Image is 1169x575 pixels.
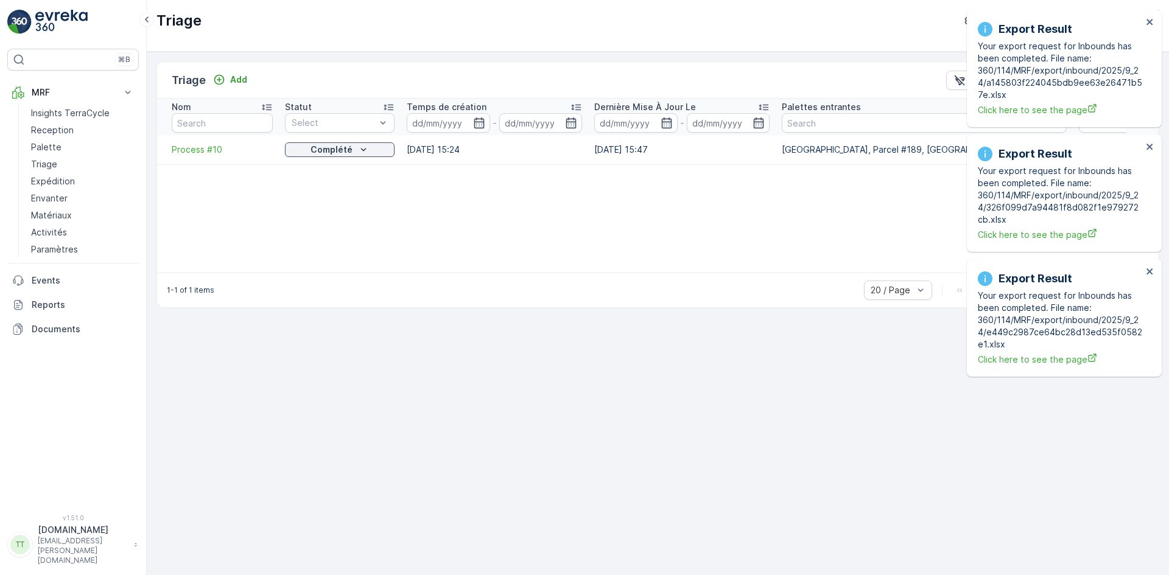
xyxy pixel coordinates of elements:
[7,514,139,521] span: v 1.51.0
[10,535,30,554] div: TT
[31,141,61,153] p: Palette
[401,135,588,164] td: [DATE] 15:24
[35,10,88,34] img: logo_light-DOdMpM7g.png
[26,190,139,207] a: Envanter
[31,209,72,221] p: Matériaux
[26,156,139,173] a: Triage
[32,86,114,99] p: MRF
[782,144,1067,156] p: [GEOGRAPHIC_DATA], Parcel #189, [GEOGRAPHIC_DATA], Parcel #202
[1146,267,1154,278] button: close
[680,116,684,130] p: -
[172,101,191,113] p: Nom
[31,124,74,136] p: Reception
[978,165,1142,226] p: Your export request for Inbounds has been completed. File name: 360/114/MRF/export/inbound/2025/9...
[594,101,696,113] p: Dernière Mise À Jour Le
[978,290,1142,350] p: Your export request for Inbounds has been completed. File name: 360/114/MRF/export/inbound/2025/9...
[167,285,214,295] p: 1-1 of 1 items
[978,228,1142,241] a: Click here to see the page
[31,107,110,119] p: Insights TerraCycle
[594,113,678,133] input: dd/mm/yyyy
[7,268,139,293] a: Events
[407,101,486,113] p: Temps de création
[7,293,139,317] a: Reports
[26,139,139,156] a: Palette
[32,274,134,287] p: Events
[31,175,75,187] p: Expédition
[156,11,202,30] p: Triage
[32,299,134,311] p: Reports
[230,74,247,86] p: Add
[7,10,32,34] img: logo
[999,270,1072,287] p: Export Result
[499,113,583,133] input: dd/mm/yyyy
[26,105,139,122] a: Insights TerraCycle
[38,536,128,565] p: [EMAIL_ADDRESS][PERSON_NAME][DOMAIN_NAME]
[285,101,312,113] p: Statut
[172,144,273,156] a: Process #10
[118,55,130,64] p: ⌘B
[26,122,139,139] a: Reception
[493,116,497,130] p: -
[31,158,57,170] p: Triage
[31,226,67,239] p: Activités
[208,72,252,87] button: Add
[285,142,395,157] button: Complété
[26,207,139,224] a: Matériaux
[999,21,1072,38] p: Export Result
[172,113,273,133] input: Search
[26,241,139,258] a: Paramètres
[782,101,861,113] p: Palettes entrantes
[999,145,1072,162] p: Export Result
[407,113,490,133] input: dd/mm/yyyy
[7,80,139,105] button: MRF
[7,317,139,341] a: Documents
[26,173,139,190] a: Expédition
[311,144,353,156] p: Complété
[31,192,68,204] p: Envanter
[782,113,1067,133] input: Search
[172,72,206,89] p: Triage
[978,103,1142,116] a: Click here to see the page
[32,323,134,335] p: Documents
[1146,142,1154,153] button: close
[978,40,1142,101] p: Your export request for Inbounds has been completed. File name: 360/114/MRF/export/inbound/2025/9...
[687,113,770,133] input: dd/mm/yyyy
[26,224,139,241] a: Activités
[1146,17,1154,29] button: close
[978,353,1142,366] a: Click here to see the page
[292,117,376,129] p: Select
[588,135,776,164] td: [DATE] 15:47
[31,243,78,256] p: Paramètres
[38,524,128,536] p: [DOMAIN_NAME]
[7,524,139,565] button: TT[DOMAIN_NAME][EMAIL_ADDRESS][PERSON_NAME][DOMAIN_NAME]
[946,71,1031,90] button: Clear Filters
